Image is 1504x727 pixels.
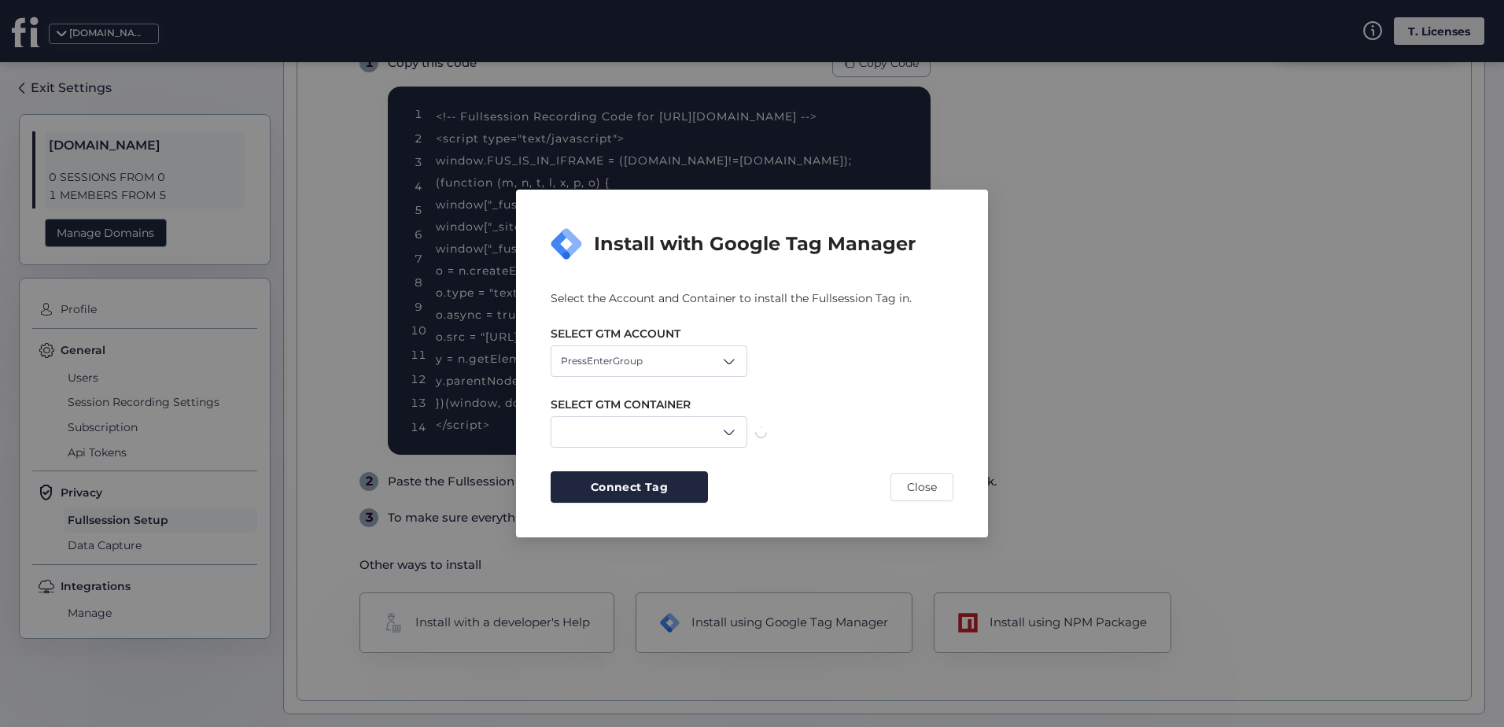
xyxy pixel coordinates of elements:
[551,228,953,260] p: Install with Google Tag Manager
[551,330,916,338] label: SELECT GTM ACCOUNT
[561,354,643,369] span: PressEnterGroup
[551,400,916,408] label: SELECT GTM CONTAINER
[907,478,937,496] span: Close
[591,478,668,496] span: Connect Tag
[890,473,953,501] button: Close
[551,290,953,306] p: Select the Account and Container to install the Fullsession Tag in.
[551,471,708,503] button: Connect Tag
